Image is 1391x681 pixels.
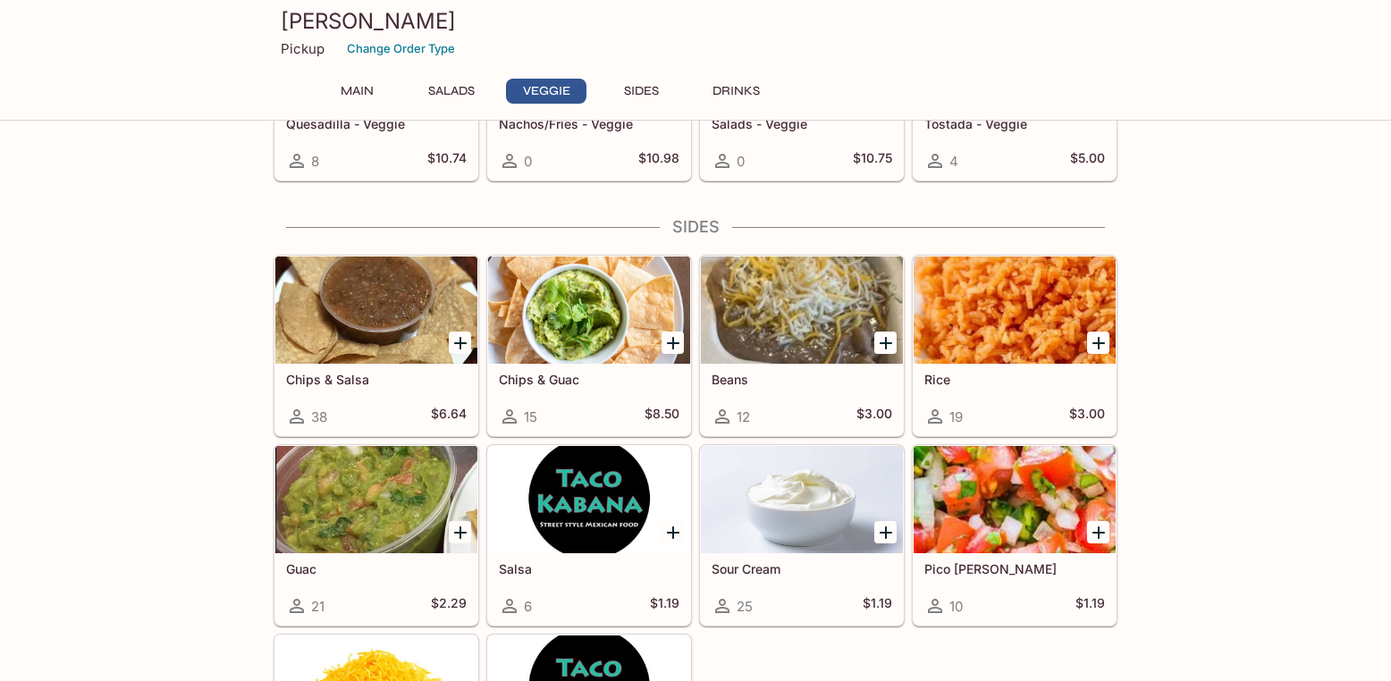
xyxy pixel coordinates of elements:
[949,153,958,170] span: 4
[695,79,776,104] button: Drinks
[499,561,679,576] h5: Salsa
[949,408,963,425] span: 19
[431,595,467,617] h5: $2.29
[488,256,690,364] div: Chips & Guac
[286,561,467,576] h5: Guac
[949,598,963,615] span: 10
[339,35,463,63] button: Change Order Type
[1075,595,1105,617] h5: $1.19
[737,598,753,615] span: 25
[524,408,537,425] span: 15
[662,332,684,354] button: Add Chips & Guac
[601,79,681,104] button: Sides
[913,445,1117,626] a: Pico [PERSON_NAME]10$1.19
[488,446,690,553] div: Salsa
[650,595,679,617] h5: $1.19
[700,256,904,436] a: Beans12$3.00
[311,408,327,425] span: 38
[524,153,532,170] span: 0
[638,150,679,172] h5: $10.98
[487,256,691,436] a: Chips & Guac15$8.50
[924,372,1105,387] h5: Rice
[914,446,1116,553] div: Pico de Gallo
[286,372,467,387] h5: Chips & Salsa
[311,598,325,615] span: 21
[712,561,892,576] h5: Sour Cream
[311,153,319,170] span: 8
[737,153,745,170] span: 0
[487,445,691,626] a: Salsa6$1.19
[499,116,679,131] h5: Nachos/Fries - Veggie
[856,406,892,427] h5: $3.00
[1087,521,1109,543] button: Add Pico de Gallo
[853,150,892,172] h5: $10.75
[281,7,1110,35] h3: [PERSON_NAME]
[449,521,471,543] button: Add Guac
[914,256,1116,364] div: Rice
[874,332,897,354] button: Add Beans
[1087,332,1109,354] button: Add Rice
[506,79,586,104] button: Veggie
[411,79,492,104] button: Salads
[874,521,897,543] button: Add Sour Cream
[1070,150,1105,172] h5: $5.00
[1069,406,1105,427] h5: $3.00
[863,595,892,617] h5: $1.19
[701,256,903,364] div: Beans
[662,521,684,543] button: Add Salsa
[274,256,478,436] a: Chips & Salsa38$6.64
[275,256,477,364] div: Chips & Salsa
[275,446,477,553] div: Guac
[700,445,904,626] a: Sour Cream25$1.19
[427,150,467,172] h5: $10.74
[431,406,467,427] h5: $6.64
[913,256,1117,436] a: Rice19$3.00
[645,406,679,427] h5: $8.50
[286,116,467,131] h5: Quesadilla - Veggie
[924,116,1105,131] h5: Tostada - Veggie
[499,372,679,387] h5: Chips & Guac
[737,408,750,425] span: 12
[316,79,397,104] button: Main
[281,40,325,57] p: Pickup
[712,116,892,131] h5: Salads - Veggie
[712,372,892,387] h5: Beans
[701,446,903,553] div: Sour Cream
[449,332,471,354] button: Add Chips & Salsa
[924,561,1105,576] h5: Pico [PERSON_NAME]
[274,217,1117,237] h4: Sides
[274,445,478,626] a: Guac21$2.29
[524,598,532,615] span: 6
